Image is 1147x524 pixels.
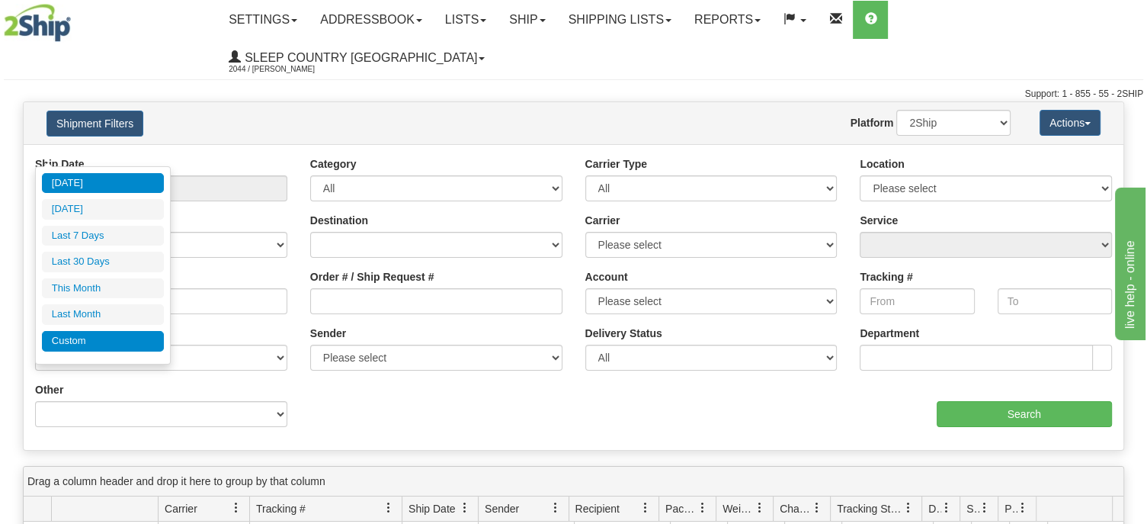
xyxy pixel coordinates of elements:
[434,1,498,39] a: Lists
[223,495,249,521] a: Carrier filter column settings
[310,269,434,285] label: Order # / Ship Request #
[998,288,1112,314] input: To
[24,467,1123,497] div: grid grouping header
[683,1,772,39] a: Reports
[966,501,979,516] span: Shipment Issues
[309,1,434,39] a: Addressbook
[310,156,357,172] label: Category
[575,501,620,516] span: Recipient
[42,304,164,325] li: Last Month
[256,501,306,516] span: Tracking #
[543,495,569,521] a: Sender filter column settings
[35,156,85,172] label: Ship Date
[229,62,343,77] span: 2044 / [PERSON_NAME]
[633,495,658,521] a: Recipient filter column settings
[42,199,164,220] li: [DATE]
[42,173,164,194] li: [DATE]
[1040,110,1101,136] button: Actions
[860,326,919,341] label: Department
[241,51,477,64] span: Sleep Country [GEOGRAPHIC_DATA]
[860,269,912,285] label: Tracking #
[937,401,1113,427] input: Search
[1010,495,1036,521] a: Pickup Status filter column settings
[851,115,894,130] label: Platform
[722,501,755,516] span: Weight
[837,501,903,516] span: Tracking Status
[310,213,368,228] label: Destination
[217,1,309,39] a: Settings
[860,288,974,314] input: From
[485,501,519,516] span: Sender
[217,39,496,77] a: Sleep Country [GEOGRAPHIC_DATA] 2044 / [PERSON_NAME]
[665,501,697,516] span: Packages
[860,156,904,172] label: Location
[42,331,164,352] li: Custom
[11,9,141,27] div: live help - online
[4,4,71,42] img: logo2044.jpg
[972,495,998,521] a: Shipment Issues filter column settings
[804,495,830,521] a: Charge filter column settings
[452,495,478,521] a: Ship Date filter column settings
[895,495,921,521] a: Tracking Status filter column settings
[165,501,197,516] span: Carrier
[35,382,63,397] label: Other
[498,1,556,39] a: Ship
[747,495,773,521] a: Weight filter column settings
[42,278,164,299] li: This Month
[1004,501,1017,516] span: Pickup Status
[310,326,346,341] label: Sender
[585,326,662,341] label: Delivery Status
[4,88,1143,101] div: Support: 1 - 855 - 55 - 2SHIP
[934,495,960,521] a: Delivery Status filter column settings
[42,252,164,272] li: Last 30 Days
[557,1,683,39] a: Shipping lists
[585,156,647,172] label: Carrier Type
[585,213,620,228] label: Carrier
[376,495,402,521] a: Tracking # filter column settings
[928,501,941,516] span: Delivery Status
[780,501,812,516] span: Charge
[860,213,898,228] label: Service
[46,111,143,137] button: Shipment Filters
[42,226,164,246] li: Last 7 Days
[1112,184,1145,339] iframe: chat widget
[408,501,455,516] span: Ship Date
[585,269,628,285] label: Account
[690,495,716,521] a: Packages filter column settings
